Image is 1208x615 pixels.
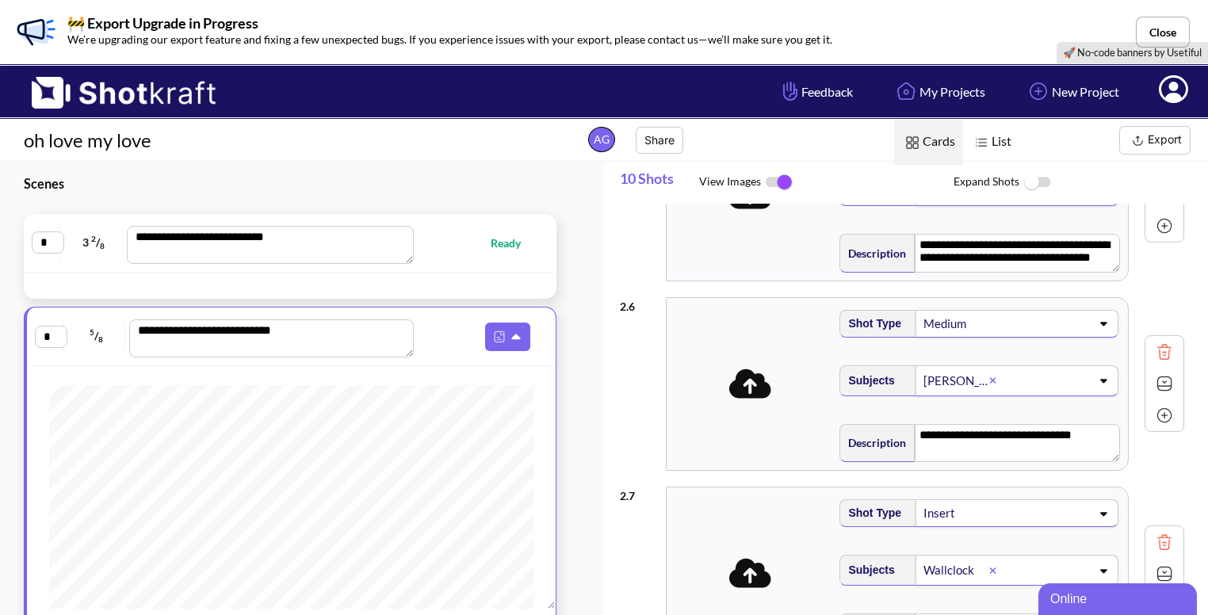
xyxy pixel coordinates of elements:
img: Banner [12,8,59,55]
div: Wallclock [922,560,989,581]
span: Shot Type [840,311,901,337]
p: We’re upgrading our export feature and fixing a few unexpected bugs. If you experience issues wit... [67,30,832,48]
a: 🚀 No-code banners by Usetiful [1063,46,1202,59]
img: Trash Icon [1153,340,1176,364]
span: Description [840,240,906,266]
button: Export [1119,126,1191,155]
img: ToggleOn Icon [761,166,797,199]
button: Close [1136,17,1190,48]
img: Pdf Icon [489,327,510,347]
img: Add Icon [1025,78,1052,105]
span: AG [588,127,615,152]
span: Expand Shots [954,166,1208,200]
iframe: chat widget [1038,580,1200,615]
img: Trash Icon [1153,530,1176,554]
span: Subjects [840,368,894,394]
span: Cards [894,120,963,165]
div: 2 . 7 [620,479,658,505]
span: Shot Type [840,500,901,526]
span: 10 Shots [620,162,699,204]
span: 3 / [65,230,123,255]
img: Add Icon [1153,214,1176,238]
img: Home Icon [893,78,919,105]
div: 2 . 6 [620,289,658,315]
span: Ready [491,234,537,252]
span: View Images [699,166,954,199]
span: 8 [98,335,103,345]
a: My Projects [881,71,997,113]
h3: Scenes [24,174,564,193]
span: List [963,120,1019,165]
img: Export Icon [1128,131,1148,151]
span: 8 [100,242,105,251]
img: Expand Icon [1153,562,1176,586]
img: Add Icon [1153,403,1176,427]
span: Feedback [779,82,853,101]
span: Subjects [840,557,894,583]
img: ToggleOff Icon [1019,166,1055,200]
img: List Icon [971,132,992,153]
span: / [68,323,126,349]
img: Hand Icon [779,78,801,105]
span: 2 [91,234,96,243]
p: 🚧 Export Upgrade in Progress [67,16,832,30]
div: [PERSON_NAME] [922,370,989,392]
span: Description [840,430,906,456]
a: New Project [1013,71,1131,113]
img: Card Icon [902,132,923,153]
img: Expand Icon [1153,372,1176,395]
span: 5 [90,327,94,337]
div: Insert [922,502,1003,524]
div: Medium [922,313,1003,334]
button: Share [636,127,683,154]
